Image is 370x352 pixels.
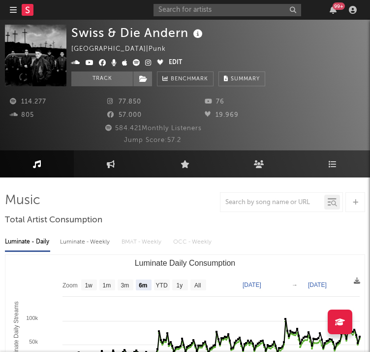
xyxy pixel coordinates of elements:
[169,57,182,69] button: Edit
[26,315,38,321] text: 100k
[29,339,38,345] text: 50k
[205,112,239,118] span: 19.969
[330,6,337,14] button: 99+
[308,282,327,288] text: [DATE]
[107,112,142,118] span: 57.000
[71,25,205,41] div: Swiss & Die Andern
[231,76,260,82] span: Summary
[220,199,324,207] input: Search by song name or URL
[139,282,147,289] text: 6m
[154,4,301,16] input: Search for artists
[157,71,214,86] a: Benchmark
[10,112,34,118] span: 805
[333,2,345,10] div: 99 +
[10,99,46,105] span: 114.277
[103,282,111,289] text: 1m
[85,282,92,289] text: 1w
[121,282,129,289] text: 3m
[292,282,298,288] text: →
[218,71,265,86] button: Summary
[62,282,78,289] text: Zoom
[243,282,261,288] text: [DATE]
[205,99,224,105] span: 76
[156,282,168,289] text: YTD
[194,282,201,289] text: All
[177,282,183,289] text: 1y
[5,234,50,250] div: Luminate - Daily
[71,43,177,55] div: [GEOGRAPHIC_DATA] | Punk
[60,234,112,250] div: Luminate - Weekly
[104,125,202,132] span: 584.421 Monthly Listeners
[135,259,236,267] text: Luminate Daily Consumption
[71,71,133,86] button: Track
[5,214,102,226] span: Total Artist Consumption
[171,73,208,85] span: Benchmark
[124,137,181,143] span: Jump Score: 57.2
[107,99,141,105] span: 77.850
